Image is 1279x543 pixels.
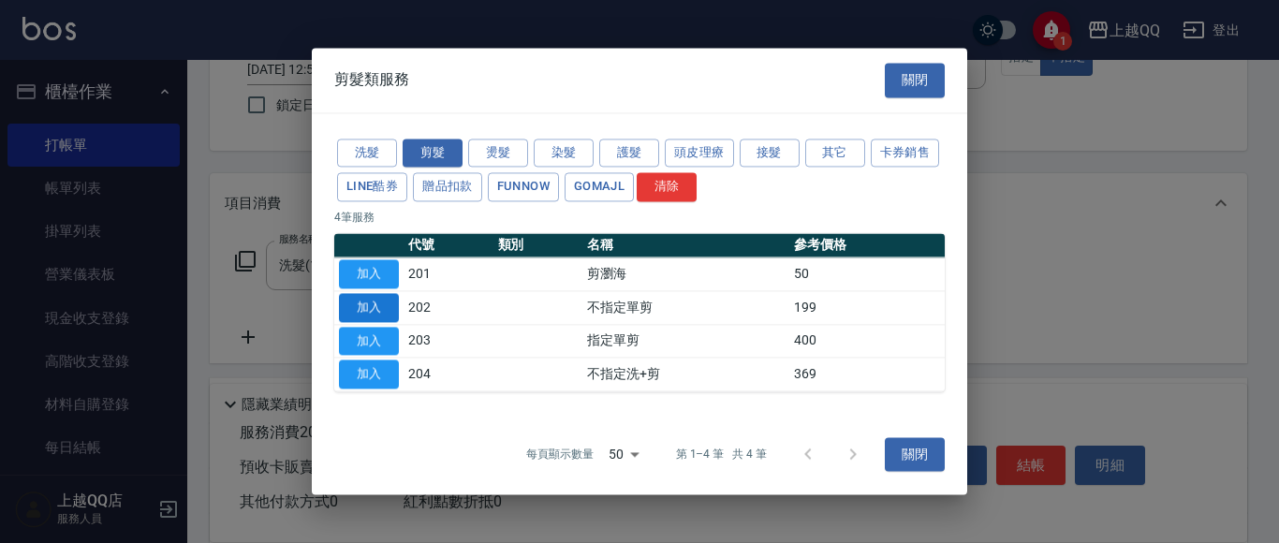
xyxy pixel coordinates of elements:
[871,139,940,168] button: 卡券銷售
[740,139,800,168] button: 接髮
[582,324,789,358] td: 指定單剪
[337,173,407,202] button: LINE酷券
[468,139,528,168] button: 燙髮
[885,63,945,97] button: 關閉
[339,360,399,389] button: 加入
[789,233,945,257] th: 參考價格
[404,257,493,291] td: 201
[404,358,493,391] td: 204
[789,291,945,325] td: 199
[805,139,865,168] button: 其它
[404,233,493,257] th: 代號
[885,437,945,472] button: 關閉
[534,139,594,168] button: 染髮
[339,293,399,322] button: 加入
[789,358,945,391] td: 369
[334,71,409,90] span: 剪髮類服務
[339,259,399,288] button: 加入
[637,173,697,202] button: 清除
[493,233,583,257] th: 類別
[404,291,493,325] td: 202
[599,139,659,168] button: 護髮
[582,291,789,325] td: 不指定單剪
[582,358,789,391] td: 不指定洗+剪
[488,173,559,202] button: FUNNOW
[676,447,767,463] p: 第 1–4 筆 共 4 筆
[337,139,397,168] button: 洗髮
[601,429,646,479] div: 50
[582,233,789,257] th: 名稱
[665,139,734,168] button: 頭皮理療
[334,209,945,226] p: 4 筆服務
[565,173,634,202] button: GOMAJL
[582,257,789,291] td: 剪瀏海
[789,257,945,291] td: 50
[404,324,493,358] td: 203
[403,139,463,168] button: 剪髮
[339,327,399,356] button: 加入
[413,173,482,202] button: 贈品扣款
[526,447,594,463] p: 每頁顯示數量
[789,324,945,358] td: 400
